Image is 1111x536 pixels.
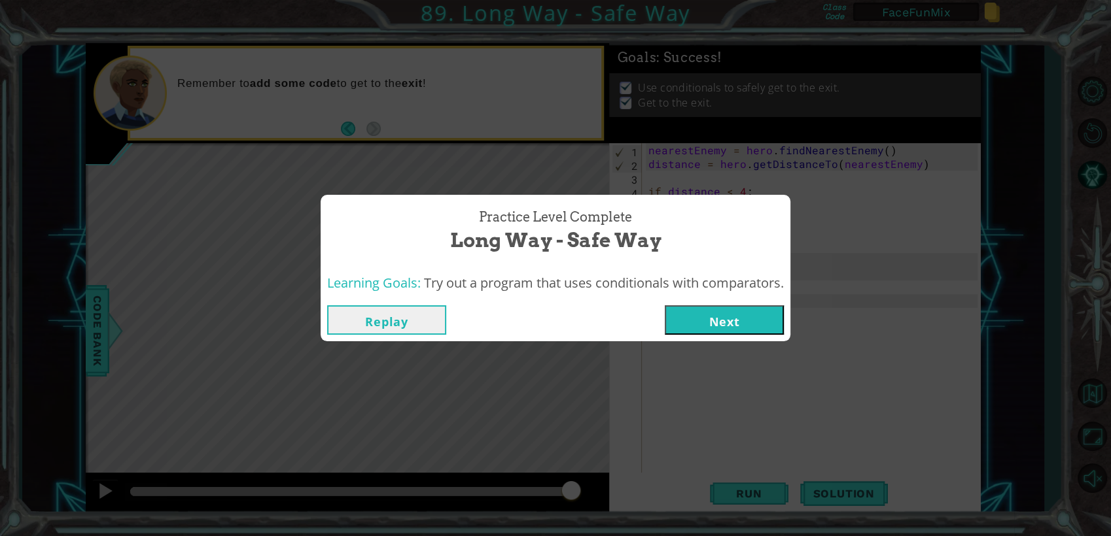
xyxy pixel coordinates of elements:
button: Replay [327,305,446,335]
span: Try out a program that uses conditionals with comparators. [424,274,784,292]
span: Learning Goals: [327,274,421,292]
span: Long Way - Safe Way [450,226,661,254]
span: Practice Level Complete [479,208,632,227]
button: Next [665,305,784,335]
